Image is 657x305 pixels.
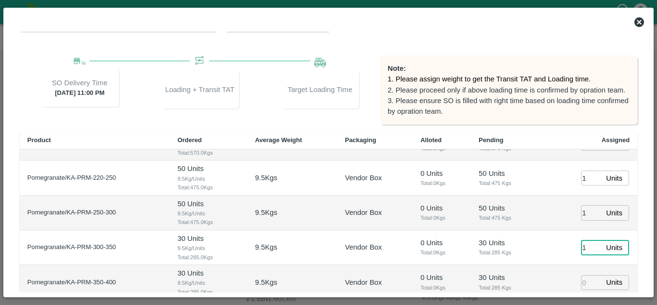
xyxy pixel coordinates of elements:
[420,248,463,257] span: Total: 0 Kgs
[420,179,463,187] span: Total: 0 Kgs
[345,207,382,218] p: Vendor Box
[177,233,240,244] p: 30 Units
[388,85,630,95] p: 2. Please proceed only if above loading time is confirmed by opration team.
[177,148,240,157] span: Total: 570.0 Kgs
[177,209,240,218] span: 9.5 Kg/Units
[74,58,86,65] img: Delivery
[479,136,503,144] b: Pending
[420,203,463,213] p: 0 Units
[177,136,202,144] b: Ordered
[255,242,277,252] p: 9.5 Kgs
[27,136,51,144] b: Product
[479,168,536,179] p: 50 Units
[606,277,622,288] p: Units
[177,288,240,296] span: Total: 285.0 Kgs
[177,253,240,262] span: Total: 285.0 Kgs
[479,238,536,248] p: 30 Units
[420,272,463,283] p: 0 Units
[581,240,602,255] input: 0
[194,55,206,67] img: Transit
[255,172,277,183] p: 9.5 Kgs
[420,213,463,222] span: Total: 0 Kgs
[602,136,630,144] b: Assigned
[606,208,622,218] p: Units
[420,168,463,179] p: 0 Units
[388,95,630,117] p: 3. Please ensure SO is filled with right time based on loading time confirmed by opration team.
[420,136,442,144] b: Alloted
[288,84,353,95] p: Target Loading Time
[479,248,536,257] span: Total: 285 Kgs
[177,163,240,174] p: 50 Units
[345,136,376,144] b: Packaging
[165,84,234,95] p: Loading + Transit TAT
[255,136,302,144] b: Average Weight
[420,238,463,248] p: 0 Units
[581,275,602,290] input: 0
[606,242,622,253] p: Units
[177,244,240,252] span: 9.5 Kg/Units
[177,278,240,287] span: 9.5 Kg/Units
[20,265,170,300] td: Pomegranate/KA-PRM-350-400
[479,203,536,213] p: 50 Units
[177,268,240,278] p: 30 Units
[20,196,170,230] td: Pomegranate/KA-PRM-250-300
[606,173,622,184] p: Units
[345,242,382,252] p: Vendor Box
[177,174,240,183] span: 9.5 Kg/Units
[255,207,277,218] p: 9.5 Kgs
[420,283,463,292] span: Total: 0 Kgs
[479,272,536,283] p: 30 Units
[177,218,240,226] span: Total: 475.0 Kgs
[581,171,602,186] input: 0
[255,277,277,288] p: 9.5 Kgs
[40,68,119,107] div: [DATE] 11:00 PM
[20,160,170,195] td: Pomegranate/KA-PRM-220-250
[52,78,107,88] p: SO Delivery Time
[345,277,382,288] p: Vendor Box
[388,65,406,72] b: Note:
[479,213,536,222] span: Total: 475 Kgs
[388,74,630,84] p: 1. Please assign weight to get the Transit TAT and Loading time.
[345,172,382,183] p: Vendor Box
[177,183,240,192] span: Total: 475.0 Kgs
[314,55,326,67] img: Loading
[479,283,536,292] span: Total: 285 Kgs
[20,230,170,265] td: Pomegranate/KA-PRM-300-350
[581,205,602,220] input: 0
[177,199,240,209] p: 50 Units
[479,179,536,187] span: Total: 475 Kgs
